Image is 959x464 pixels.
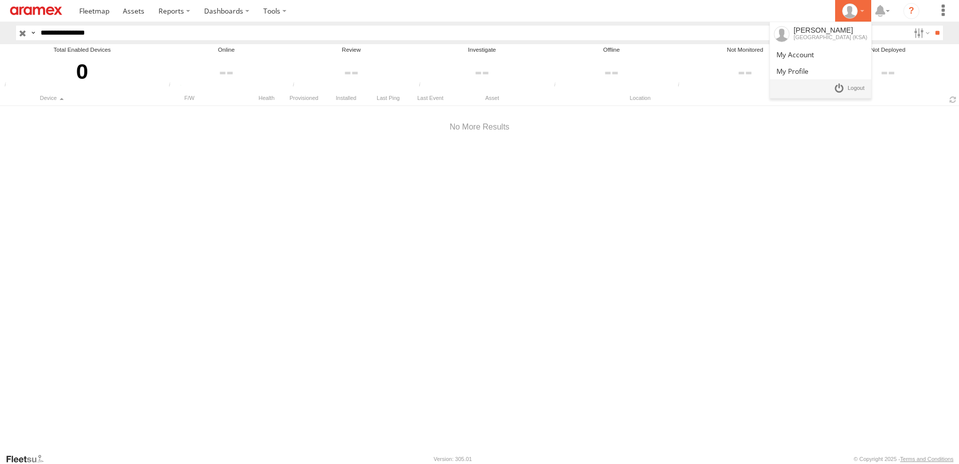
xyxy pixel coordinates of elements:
[290,54,413,89] div: Click to filter by Review
[947,95,959,104] span: Refresh
[285,92,323,104] div: Provisioned
[290,82,305,89] div: Devices that have not communicated at least once with the server in the last 6hrs
[551,82,566,89] div: Devices that have not communicated at least once with the server in the last 48hrs
[910,26,931,40] label: Search Filter Options
[411,92,449,104] div: Last Event
[166,46,287,54] div: Online
[793,34,867,40] div: [GEOGRAPHIC_DATA] (KSA)
[416,54,548,89] div: Click to filter by Investigate
[483,92,623,104] div: Click to Sort
[290,46,413,54] div: Review
[2,46,163,54] div: Total Enabled Devices
[675,82,690,89] div: The health of these device types is not monitored.
[2,82,17,89] div: Total number of Enabled Devices
[818,54,957,89] div: Click to filter by Not Deployed
[369,92,407,104] div: Last Ping
[675,46,815,54] div: Not Monitored
[2,54,163,89] div: Click to filter by Enabled devices
[675,54,815,89] div: Click to filter by Not Monitored
[551,54,672,89] div: Click to filter by Offline
[551,46,672,54] div: Offline
[29,26,37,40] label: Search Query
[6,454,52,464] a: Visit our Website
[416,82,431,89] div: Devices that have not communicated with the server in the last 24hrs
[10,7,62,15] img: aramex-logo.svg
[166,54,287,89] div: Click to filter by Online
[900,456,953,462] a: Terms and Conditions
[818,46,957,54] div: Not Deployed
[256,92,281,104] div: Click to Sort
[327,92,365,104] div: Installed
[37,92,178,104] div: Click to Sort
[416,46,548,54] div: Investigate
[434,456,472,462] div: Version: 305.01
[903,3,919,19] i: ?
[627,92,752,104] div: Location
[839,4,868,19] div: Mukhles Alnsour
[182,92,252,104] div: Firmware
[854,456,953,462] div: © Copyright 2025 -
[793,26,867,34] div: [PERSON_NAME]
[166,82,181,89] div: Number of devices that have communicated at least once in the last 6hrs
